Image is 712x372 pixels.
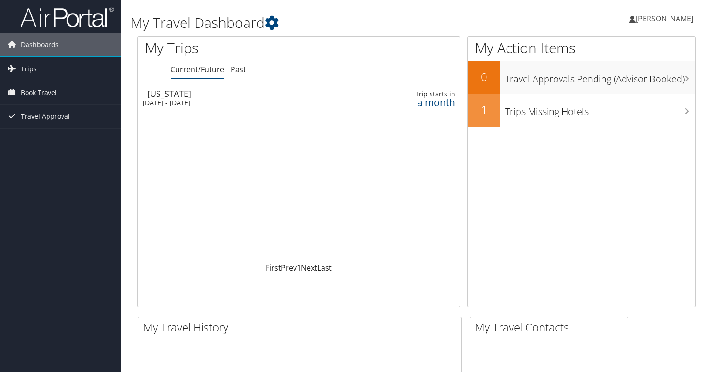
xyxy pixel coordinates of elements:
a: 0Travel Approvals Pending (Advisor Booked) [468,61,695,94]
a: 1Trips Missing Hotels [468,94,695,127]
h2: 0 [468,69,500,85]
h1: My Trips [145,38,319,58]
span: Travel Approval [21,105,70,128]
h3: Travel Approvals Pending (Advisor Booked) [505,68,695,86]
h1: My Travel Dashboard [130,13,512,33]
h2: My Travel History [143,319,461,335]
div: a month [387,98,455,107]
div: Trip starts in [387,90,455,98]
a: Past [231,64,246,74]
div: [DATE] - [DATE] [143,99,351,107]
a: [PERSON_NAME] [629,5,703,33]
span: Book Travel [21,81,57,104]
div: [US_STATE] [147,89,356,98]
a: Current/Future [171,64,224,74]
h1: My Action Items [468,38,695,58]
a: 1 [297,263,301,273]
span: Dashboards [21,33,59,56]
h2: 1 [468,101,500,117]
img: airportal-logo.png [21,6,114,28]
h3: Trips Missing Hotels [505,101,695,118]
a: Prev [281,263,297,273]
h2: My Travel Contacts [475,319,628,335]
span: [PERSON_NAME] [636,14,693,24]
a: Next [301,263,317,273]
span: Trips [21,57,37,81]
a: First [266,263,281,273]
a: Last [317,263,332,273]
